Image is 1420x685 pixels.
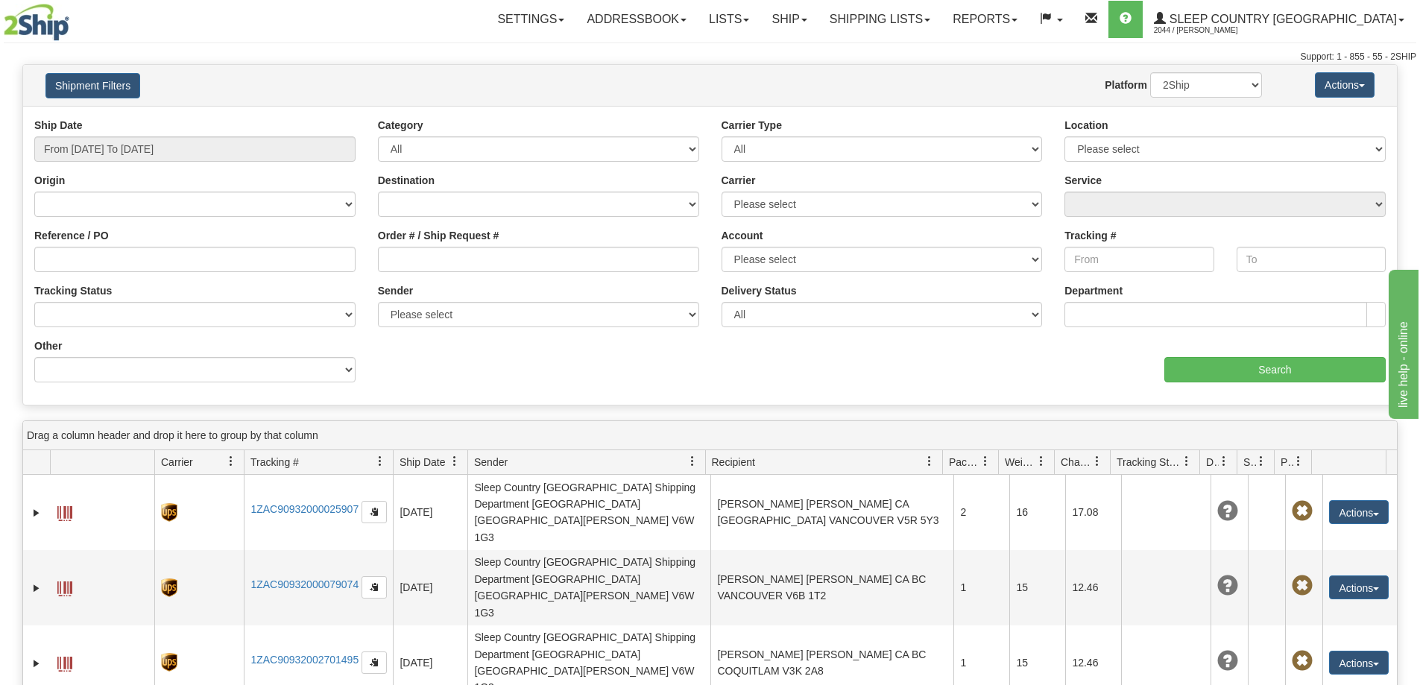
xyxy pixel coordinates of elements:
[11,9,138,27] div: live help - online
[362,501,387,523] button: Copy to clipboard
[23,421,1397,450] div: grid grouping header
[57,499,72,523] a: Label
[1064,118,1108,133] label: Location
[29,505,44,520] a: Expand
[34,228,109,243] label: Reference / PO
[1329,651,1389,675] button: Actions
[1292,575,1313,596] span: Pickup Not Assigned
[1009,550,1065,625] td: 15
[57,650,72,674] a: Label
[1143,1,1416,38] a: Sleep Country [GEOGRAPHIC_DATA] 2044 / [PERSON_NAME]
[1386,266,1419,418] iframe: chat widget
[1009,475,1065,550] td: 16
[378,118,423,133] label: Category
[1064,228,1116,243] label: Tracking #
[1292,501,1313,522] span: Pickup Not Assigned
[698,1,760,38] a: Lists
[34,173,65,188] label: Origin
[161,455,193,470] span: Carrier
[818,1,941,38] a: Shipping lists
[400,455,445,470] span: Ship Date
[953,550,1009,625] td: 1
[1237,247,1386,272] input: To
[1117,455,1181,470] span: Tracking Status
[250,578,359,590] a: 1ZAC90932000079074
[1029,449,1054,474] a: Weight filter column settings
[1166,13,1397,25] span: Sleep Country [GEOGRAPHIC_DATA]
[161,653,177,672] img: 8 - UPS
[1061,455,1092,470] span: Charge
[57,575,72,599] a: Label
[722,118,782,133] label: Carrier Type
[1085,449,1110,474] a: Charge filter column settings
[34,338,62,353] label: Other
[161,578,177,597] img: 8 - UPS
[34,118,83,133] label: Ship Date
[29,581,44,596] a: Expand
[362,576,387,599] button: Copy to clipboard
[4,51,1416,63] div: Support: 1 - 855 - 55 - 2SHIP
[378,228,499,243] label: Order # / Ship Request #
[1217,651,1238,672] span: Unknown
[1243,455,1256,470] span: Shipment Issues
[1281,455,1293,470] span: Pickup Status
[218,449,244,474] a: Carrier filter column settings
[1249,449,1274,474] a: Shipment Issues filter column settings
[29,656,44,671] a: Expand
[1154,23,1266,38] span: 2044 / [PERSON_NAME]
[1292,651,1313,672] span: Pickup Not Assigned
[1217,575,1238,596] span: Unknown
[1005,455,1036,470] span: Weight
[1315,72,1375,98] button: Actions
[467,475,710,550] td: Sleep Country [GEOGRAPHIC_DATA] Shipping Department [GEOGRAPHIC_DATA] [GEOGRAPHIC_DATA][PERSON_NA...
[34,283,112,298] label: Tracking Status
[486,1,575,38] a: Settings
[1206,455,1219,470] span: Delivery Status
[250,654,359,666] a: 1ZAC90932002701495
[1211,449,1237,474] a: Delivery Status filter column settings
[161,503,177,522] img: 8 - UPS
[474,455,508,470] span: Sender
[575,1,698,38] a: Addressbook
[973,449,998,474] a: Packages filter column settings
[710,550,953,625] td: [PERSON_NAME] [PERSON_NAME] CA BC VANCOUVER V6B 1T2
[362,651,387,674] button: Copy to clipboard
[722,173,756,188] label: Carrier
[4,4,69,41] img: logo2044.jpg
[1217,501,1238,522] span: Unknown
[1065,475,1121,550] td: 17.08
[250,455,299,470] span: Tracking #
[1329,575,1389,599] button: Actions
[1329,500,1389,524] button: Actions
[1064,283,1123,298] label: Department
[1286,449,1311,474] a: Pickup Status filter column settings
[722,283,797,298] label: Delivery Status
[941,1,1029,38] a: Reports
[250,503,359,515] a: 1ZAC90932000025907
[917,449,942,474] a: Recipient filter column settings
[1065,550,1121,625] td: 12.46
[1164,357,1386,382] input: Search
[1105,78,1147,92] label: Platform
[722,228,763,243] label: Account
[442,449,467,474] a: Ship Date filter column settings
[680,449,705,474] a: Sender filter column settings
[953,475,1009,550] td: 2
[1064,173,1102,188] label: Service
[712,455,755,470] span: Recipient
[367,449,393,474] a: Tracking # filter column settings
[949,455,980,470] span: Packages
[378,283,413,298] label: Sender
[1064,247,1214,272] input: From
[1174,449,1199,474] a: Tracking Status filter column settings
[760,1,818,38] a: Ship
[378,173,435,188] label: Destination
[393,475,467,550] td: [DATE]
[45,73,140,98] button: Shipment Filters
[467,550,710,625] td: Sleep Country [GEOGRAPHIC_DATA] Shipping Department [GEOGRAPHIC_DATA] [GEOGRAPHIC_DATA][PERSON_NA...
[710,475,953,550] td: [PERSON_NAME] [PERSON_NAME] CA [GEOGRAPHIC_DATA] VANCOUVER V5R 5Y3
[393,550,467,625] td: [DATE]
